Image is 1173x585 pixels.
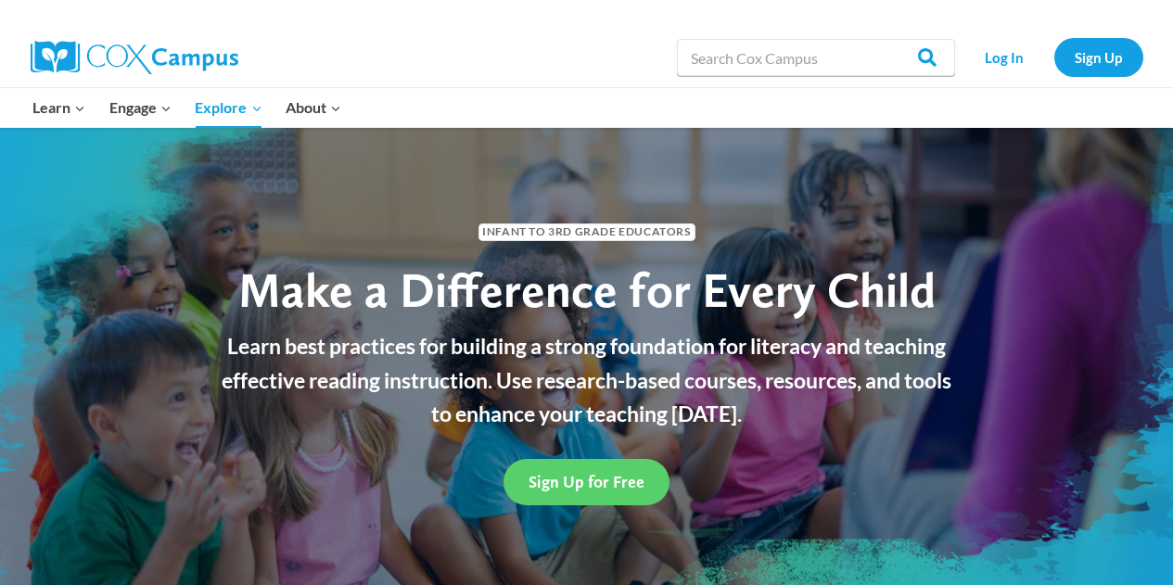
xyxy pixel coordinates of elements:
span: Engage [109,95,172,120]
nav: Primary Navigation [21,88,353,127]
img: Cox Campus [31,41,238,74]
a: Sign Up for Free [504,459,669,504]
span: Infant to 3rd Grade Educators [478,223,695,241]
span: About [286,95,341,120]
a: Sign Up [1054,38,1143,76]
span: Sign Up for Free [529,472,644,491]
span: Learn [32,95,85,120]
p: Learn best practices for building a strong foundation for literacy and teaching effective reading... [211,329,963,431]
a: Log In [964,38,1045,76]
nav: Secondary Navigation [964,38,1143,76]
span: Explore [195,95,261,120]
input: Search Cox Campus [677,39,955,76]
span: Make a Difference for Every Child [238,261,936,319]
